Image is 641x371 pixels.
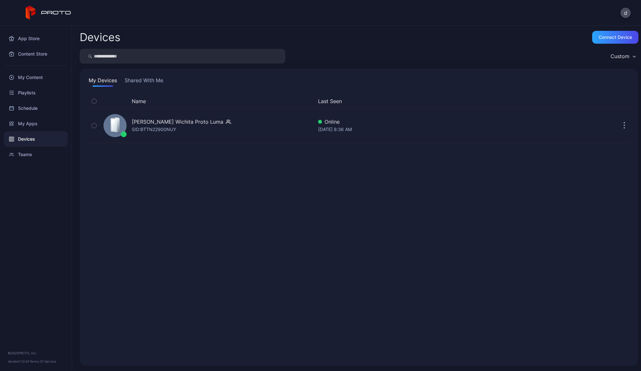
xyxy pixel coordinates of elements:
button: Connect device [592,31,638,44]
div: Custom [610,53,629,59]
button: Custom [607,49,638,64]
span: Version 1.12.0 • [8,359,30,363]
a: Terms Of Service [30,359,56,363]
button: My Devices [87,76,118,87]
div: [PERSON_NAME] Wichita Proto Luma [132,118,223,126]
a: Devices [4,131,68,147]
div: Options [618,97,631,105]
a: My Apps [4,116,68,131]
a: App Store [4,31,68,46]
a: Playlists [4,85,68,101]
button: Last Seen [318,97,547,105]
div: © 2025 PROTO, Inc. [8,350,64,356]
div: Online [318,118,550,126]
button: Name [132,97,146,105]
a: My Content [4,70,68,85]
a: Content Store [4,46,68,62]
button: Shared With Me [123,76,165,87]
div: Connect device [599,35,632,40]
a: Teams [4,147,68,162]
div: [DATE] 8:36 AM [318,126,550,133]
button: d [620,8,631,18]
h2: Devices [80,31,120,43]
a: Schedule [4,101,68,116]
div: SID: BTTN22900NUY [132,126,176,133]
div: Update Device [552,97,610,105]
